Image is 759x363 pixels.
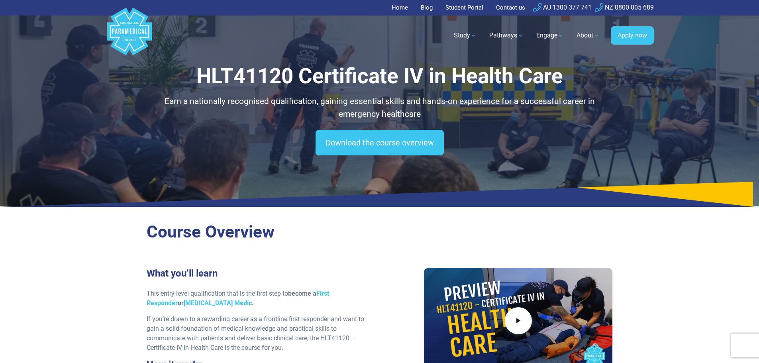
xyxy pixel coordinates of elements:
[147,64,613,89] h1: HLT41120 Certificate IV in Health Care
[147,222,613,242] h2: Course Overview
[484,24,528,47] a: Pathways
[147,268,375,279] h3: What you’ll learn
[316,130,444,155] a: Download the course overview
[106,16,153,56] a: Australian Paramedical College
[147,290,329,307] strong: become a or .
[533,4,592,11] a: AU 1300 377 741
[572,24,604,47] a: About
[147,314,375,353] p: If you’re drawn to a rewarding career as a frontline first responder and want to gain a solid fou...
[595,4,654,11] a: NZ 0800 005 689
[184,299,252,307] a: [MEDICAL_DATA] Medic
[147,289,375,308] p: This entry-level qualification that is the first step to
[147,95,613,120] p: Earn a nationally recognised qualification, gaining essential skills and hands-on experience for ...
[449,24,481,47] a: Study
[147,290,329,307] a: First Responder
[611,26,654,45] a: Apply now
[531,24,569,47] a: Engage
